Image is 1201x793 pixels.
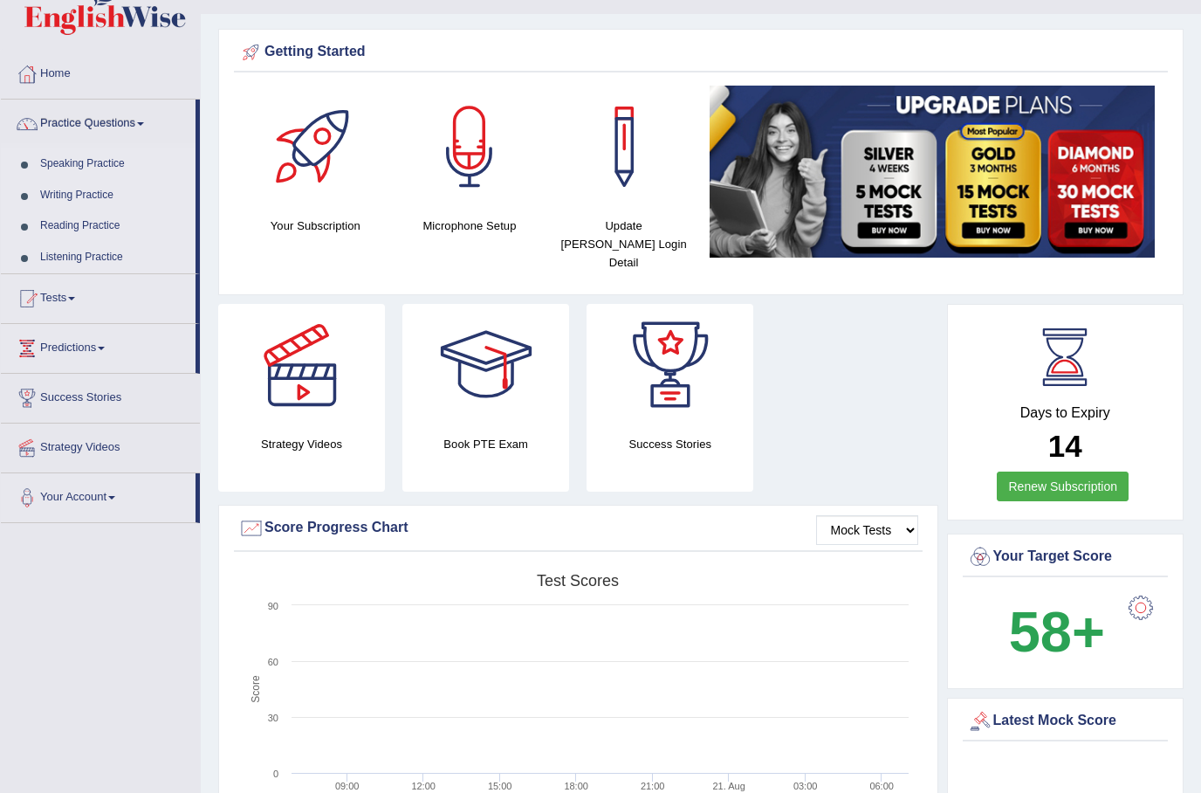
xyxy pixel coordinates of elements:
h4: Days to Expiry [967,405,1164,421]
a: Tests [1,274,196,318]
text: 15:00 [488,781,512,791]
a: Renew Subscription [997,472,1129,501]
h4: Book PTE Exam [402,435,569,453]
img: small5.jpg [710,86,1155,258]
h4: Update [PERSON_NAME] Login Detail [555,217,692,272]
a: Listening Practice [32,242,196,273]
text: 21:00 [641,781,665,791]
h4: Your Subscription [247,217,384,235]
text: 03:00 [793,781,818,791]
a: Strategy Videos [1,424,200,467]
div: Getting Started [238,39,1163,66]
h4: Microphone Setup [401,217,539,235]
div: Score Progress Chart [238,515,918,541]
a: Reading Practice [32,210,196,242]
tspan: Score [250,675,262,703]
b: 58+ [1009,600,1105,664]
text: 0 [273,769,278,779]
a: Your Account [1,473,196,517]
text: 09:00 [335,781,360,791]
text: 90 [268,601,278,611]
a: Speaking Practice [32,148,196,180]
tspan: 21. Aug [712,781,745,791]
text: 18:00 [564,781,588,791]
a: Writing Practice [32,180,196,211]
text: 30 [268,713,278,723]
a: Home [1,50,200,93]
h4: Success Stories [587,435,753,453]
div: Latest Mock Score [967,708,1164,734]
text: 60 [268,657,278,667]
text: 12:00 [411,781,436,791]
a: Practice Questions [1,100,196,143]
h4: Strategy Videos [218,435,385,453]
b: 14 [1048,429,1082,463]
a: Predictions [1,324,196,368]
tspan: Test scores [537,572,619,590]
a: Success Stories [1,374,200,417]
div: Your Target Score [967,544,1164,570]
text: 06:00 [869,781,894,791]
